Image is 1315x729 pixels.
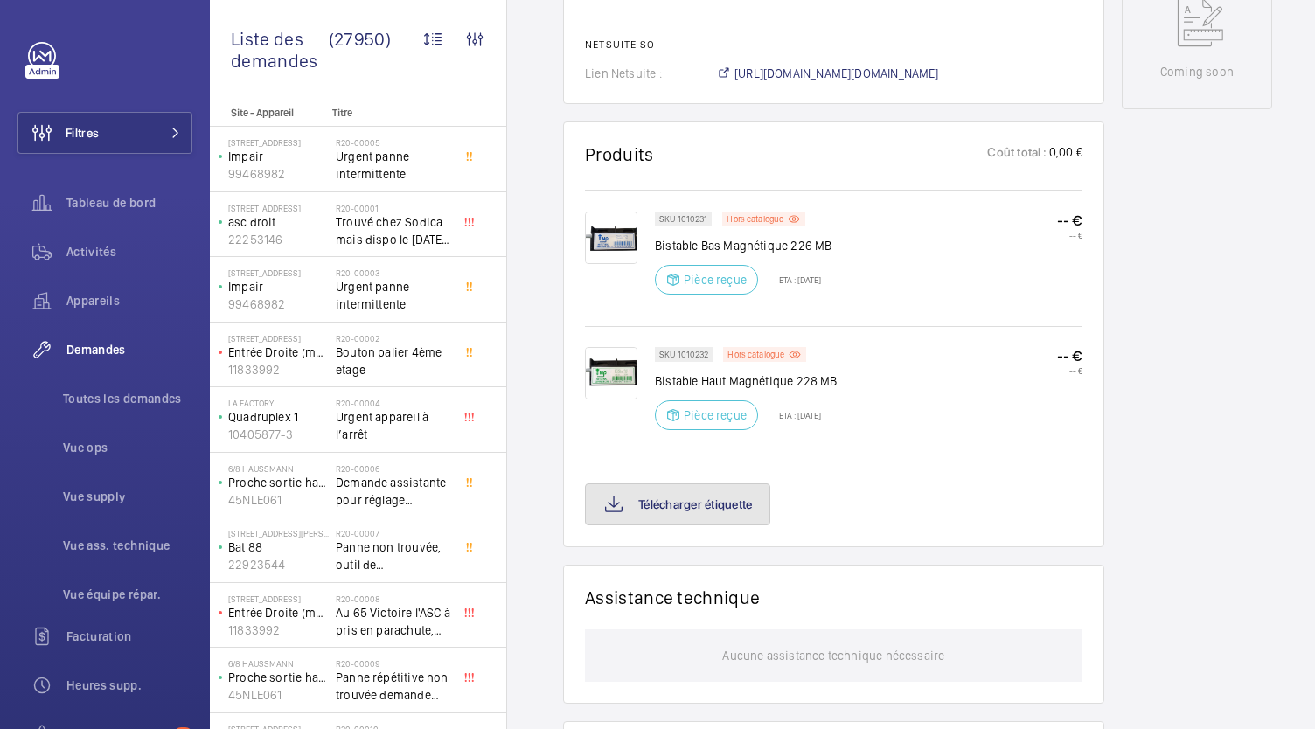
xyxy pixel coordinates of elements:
[228,604,329,621] p: Entrée Droite (monte-charge)
[769,274,821,285] p: ETA : [DATE]
[228,398,329,408] p: La Factory
[66,341,192,358] span: Demandes
[336,594,451,604] h2: R20-00008
[1057,212,1082,230] p: -- €
[727,351,784,358] p: Hors catalogue
[336,398,451,408] h2: R20-00004
[336,213,451,248] span: Trouvé chez Sodica mais dispo le [DATE] [URL][DOMAIN_NAME]
[66,628,192,645] span: Facturation
[228,538,329,556] p: Bat 88
[332,107,448,119] p: Titre
[659,216,707,222] p: SKU 1010231
[228,267,329,278] p: [STREET_ADDRESS]
[228,621,329,639] p: 11833992
[655,372,838,390] p: Bistable Haut Magnétique 228 MB
[336,203,451,213] h2: R20-00001
[987,143,1047,165] p: Coût total :
[684,271,747,288] p: Pièce reçue
[228,361,329,378] p: 11833992
[727,216,783,222] p: Hors catalogue
[655,237,831,254] p: Bistable Bas Magnétique 226 MB
[228,344,329,361] p: Entrée Droite (monte-charge)
[336,344,451,378] span: Bouton palier 4ème etage
[17,112,192,154] button: Filtres
[769,410,821,420] p: ETA : [DATE]
[734,65,939,82] span: [URL][DOMAIN_NAME][DOMAIN_NAME]
[228,278,329,295] p: Impair
[1160,63,1234,80] p: Coming soon
[585,347,637,399] img: 5h3Upahg_kRGRiaaA41JasBErhzKZwywzTLCWe-GGfB7BDoC.png
[228,463,329,474] p: 6/8 Haussmann
[585,587,760,608] h1: Assistance technique
[336,474,451,509] span: Demande assistante pour réglage d'opérateurs porte cabine double accès
[228,686,329,704] p: 45NLE061
[228,491,329,509] p: 45NLE061
[66,243,192,260] span: Activités
[336,604,451,639] span: Au 65 Victoire l'ASC à pris en parachute, toutes les sécu coupé, il est au 3 ème, asc sans machin...
[231,28,329,72] span: Liste des demandes
[1047,143,1082,165] p: 0,00 €
[228,137,329,148] p: [STREET_ADDRESS]
[228,528,329,538] p: [STREET_ADDRESS][PERSON_NAME]
[228,213,329,231] p: asc droit
[336,333,451,344] h2: R20-00002
[63,390,192,407] span: Toutes les demandes
[228,658,329,669] p: 6/8 Haussmann
[336,658,451,669] h2: R20-00009
[228,148,329,165] p: Impair
[336,669,451,704] span: Panne répétitive non trouvée demande assistance expert technique
[228,203,329,213] p: [STREET_ADDRESS]
[585,212,637,264] img: cfy8dce9eMiiIG49JpJzYKzM8Fddgc_BFcWuP8aId5H6cHwy.png
[336,137,451,148] h2: R20-00005
[228,333,329,344] p: [STREET_ADDRESS]
[63,488,192,505] span: Vue supply
[1057,347,1082,365] p: -- €
[585,143,654,165] h1: Produits
[228,426,329,443] p: 10405877-3
[336,408,451,443] span: Urgent appareil à l’arrêt
[336,463,451,474] h2: R20-00006
[66,677,192,694] span: Heures supp.
[336,538,451,573] span: Panne non trouvée, outil de déverouillouge impératif pour le diagnostic
[228,295,329,313] p: 99468982
[722,629,944,682] p: Aucune assistance technique nécessaire
[336,528,451,538] h2: R20-00007
[63,586,192,603] span: Vue équipe répar.
[228,231,329,248] p: 22253146
[228,474,329,491] p: Proche sortie hall Pelletier
[228,556,329,573] p: 22923544
[585,38,1082,51] h2: Netsuite SO
[585,483,770,525] button: Télécharger étiquette
[66,292,192,309] span: Appareils
[228,594,329,604] p: [STREET_ADDRESS]
[1057,230,1082,240] p: -- €
[716,65,939,82] a: [URL][DOMAIN_NAME][DOMAIN_NAME]
[336,278,451,313] span: Urgent panne intermittente
[1057,365,1082,376] p: -- €
[63,537,192,554] span: Vue ass. technique
[63,439,192,456] span: Vue ops
[336,267,451,278] h2: R20-00003
[228,408,329,426] p: Quadruplex 1
[66,124,99,142] span: Filtres
[684,406,747,424] p: Pièce reçue
[228,165,329,183] p: 99468982
[228,669,329,686] p: Proche sortie hall Pelletier
[66,194,192,212] span: Tableau de bord
[210,107,325,119] p: Site - Appareil
[336,148,451,183] span: Urgent panne intermittente
[659,351,708,358] p: SKU 1010232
